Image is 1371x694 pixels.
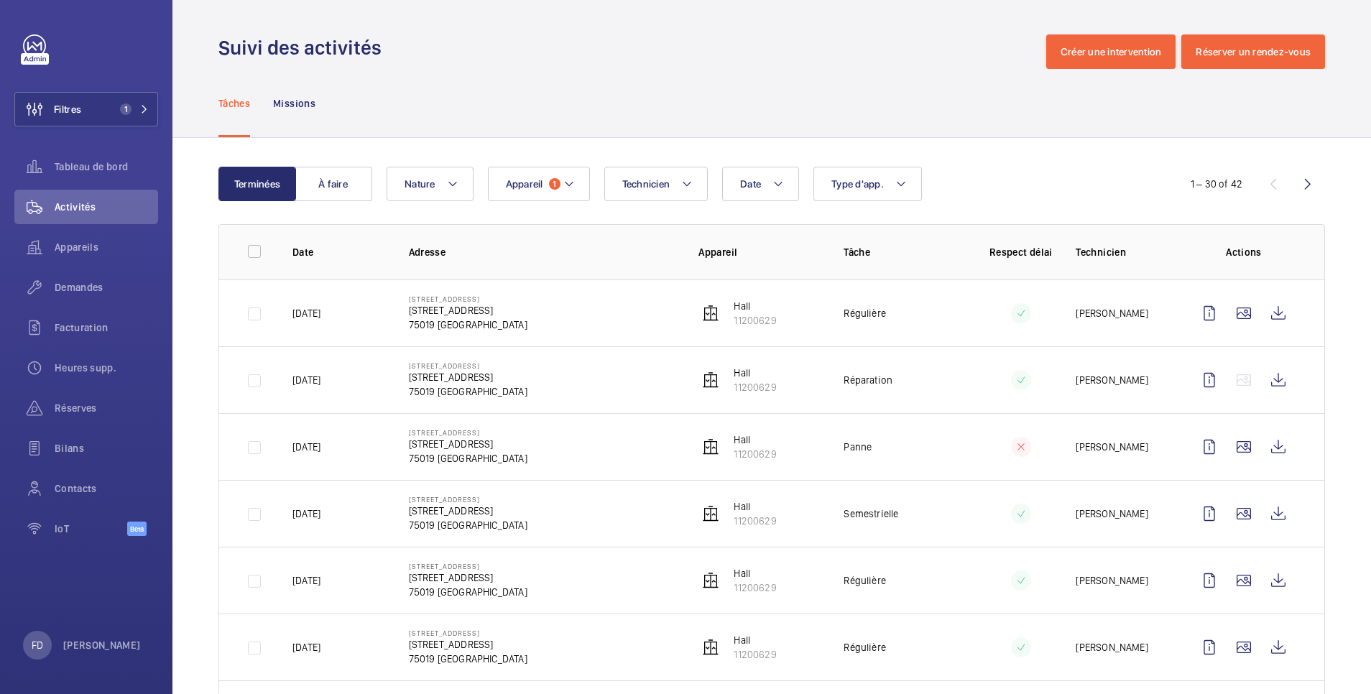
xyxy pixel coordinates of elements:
[734,366,776,380] p: Hall
[409,318,527,332] p: 75019 [GEOGRAPHIC_DATA]
[409,384,527,399] p: 75019 [GEOGRAPHIC_DATA]
[218,96,250,111] p: Tâches
[409,295,527,303] p: [STREET_ADDRESS]
[1076,245,1169,259] p: Technicien
[273,96,315,111] p: Missions
[622,178,670,190] span: Technicien
[702,371,719,389] img: elevator.svg
[1076,573,1148,588] p: [PERSON_NAME]
[120,103,131,115] span: 1
[295,167,372,201] button: À faire
[844,245,966,259] p: Tâche
[218,34,390,61] h1: Suivi des activités
[409,428,527,437] p: [STREET_ADDRESS]
[55,320,158,335] span: Facturation
[292,506,320,521] p: [DATE]
[409,570,527,585] p: [STREET_ADDRESS]
[409,361,527,370] p: [STREET_ADDRESS]
[409,652,527,666] p: 75019 [GEOGRAPHIC_DATA]
[488,167,590,201] button: Appareil1
[702,639,719,656] img: elevator.svg
[702,572,719,589] img: elevator.svg
[1076,440,1148,454] p: [PERSON_NAME]
[813,167,922,201] button: Type d'app.
[55,159,158,174] span: Tableau de bord
[405,178,435,190] span: Nature
[740,178,761,190] span: Date
[409,637,527,652] p: [STREET_ADDRESS]
[387,167,474,201] button: Nature
[292,245,386,259] p: Date
[409,504,527,518] p: [STREET_ADDRESS]
[506,178,543,190] span: Appareil
[734,566,776,580] p: Hall
[734,499,776,514] p: Hall
[549,178,560,190] span: 1
[409,629,527,637] p: [STREET_ADDRESS]
[844,440,872,454] p: Panne
[409,245,676,259] p: Adresse
[1191,177,1242,191] div: 1 – 30 of 42
[702,505,719,522] img: elevator.svg
[409,495,527,504] p: [STREET_ADDRESS]
[409,437,527,451] p: [STREET_ADDRESS]
[702,438,719,455] img: elevator.svg
[409,585,527,599] p: 75019 [GEOGRAPHIC_DATA]
[55,280,158,295] span: Demandes
[409,562,527,570] p: [STREET_ADDRESS]
[722,167,799,201] button: Date
[292,373,320,387] p: [DATE]
[409,518,527,532] p: 75019 [GEOGRAPHIC_DATA]
[55,522,127,536] span: IoT
[55,481,158,496] span: Contacts
[734,299,776,313] p: Hall
[32,638,43,652] p: FD
[734,647,776,662] p: 11200629
[844,640,886,654] p: Régulière
[55,361,158,375] span: Heures supp.
[1046,34,1176,69] button: Créer une intervention
[831,178,884,190] span: Type d'app.
[409,451,527,466] p: 75019 [GEOGRAPHIC_DATA]
[218,167,296,201] button: Terminées
[1076,640,1148,654] p: [PERSON_NAME]
[127,522,147,536] span: Beta
[734,432,776,447] p: Hall
[54,102,81,116] span: Filtres
[63,638,141,652] p: [PERSON_NAME]
[844,573,886,588] p: Régulière
[409,370,527,384] p: [STREET_ADDRESS]
[55,401,158,415] span: Réserves
[604,167,708,201] button: Technicien
[989,245,1053,259] p: Respect délai
[734,447,776,461] p: 11200629
[409,303,527,318] p: [STREET_ADDRESS]
[734,514,776,528] p: 11200629
[55,240,158,254] span: Appareils
[734,380,776,394] p: 11200629
[1192,245,1296,259] p: Actions
[844,373,892,387] p: Réparation
[292,306,320,320] p: [DATE]
[734,313,776,328] p: 11200629
[734,633,776,647] p: Hall
[292,573,320,588] p: [DATE]
[292,640,320,654] p: [DATE]
[1076,373,1148,387] p: [PERSON_NAME]
[698,245,821,259] p: Appareil
[1181,34,1325,69] button: Réserver un rendez-vous
[55,200,158,214] span: Activités
[734,580,776,595] p: 11200629
[1076,306,1148,320] p: [PERSON_NAME]
[844,506,898,521] p: Semestrielle
[55,441,158,455] span: Bilans
[702,305,719,322] img: elevator.svg
[1076,506,1148,521] p: [PERSON_NAME]
[292,440,320,454] p: [DATE]
[844,306,886,320] p: Régulière
[14,92,158,126] button: Filtres1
